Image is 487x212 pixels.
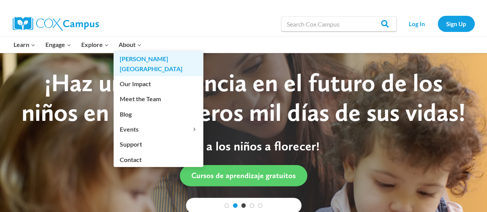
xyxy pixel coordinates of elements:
[114,122,203,137] button: Child menu of Events
[400,16,475,32] nav: Secondary Navigation
[15,139,472,154] p: ¡Ayude a los niños a florecer!
[249,203,254,208] a: 4
[233,203,238,208] a: 2
[191,171,296,180] span: Cursos de aprendizaje gratuitos
[114,152,203,167] a: Contact
[224,203,229,208] a: 1
[281,16,397,32] input: Search Cox Campus
[9,37,147,53] nav: Primary Navigation
[114,77,203,91] a: Our Impact
[76,37,114,53] button: Child menu of Explore
[400,16,434,32] a: Log In
[241,203,246,208] a: 3
[114,107,203,121] a: Blog
[114,52,203,76] a: [PERSON_NAME][GEOGRAPHIC_DATA]
[114,137,203,152] a: Support
[180,165,307,186] a: Cursos de aprendizaje gratuitos
[40,37,76,53] button: Child menu of Engage
[438,16,475,32] a: Sign Up
[114,37,147,53] button: Child menu of About
[13,17,99,31] img: Cox Campus
[114,92,203,106] a: Meet the Team
[258,203,263,208] a: 5
[9,37,41,53] button: Child menu of Learn
[15,68,472,127] div: ¡Haz una diferencia en el futuro de los niños en los primeros mil días de sus vidas!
